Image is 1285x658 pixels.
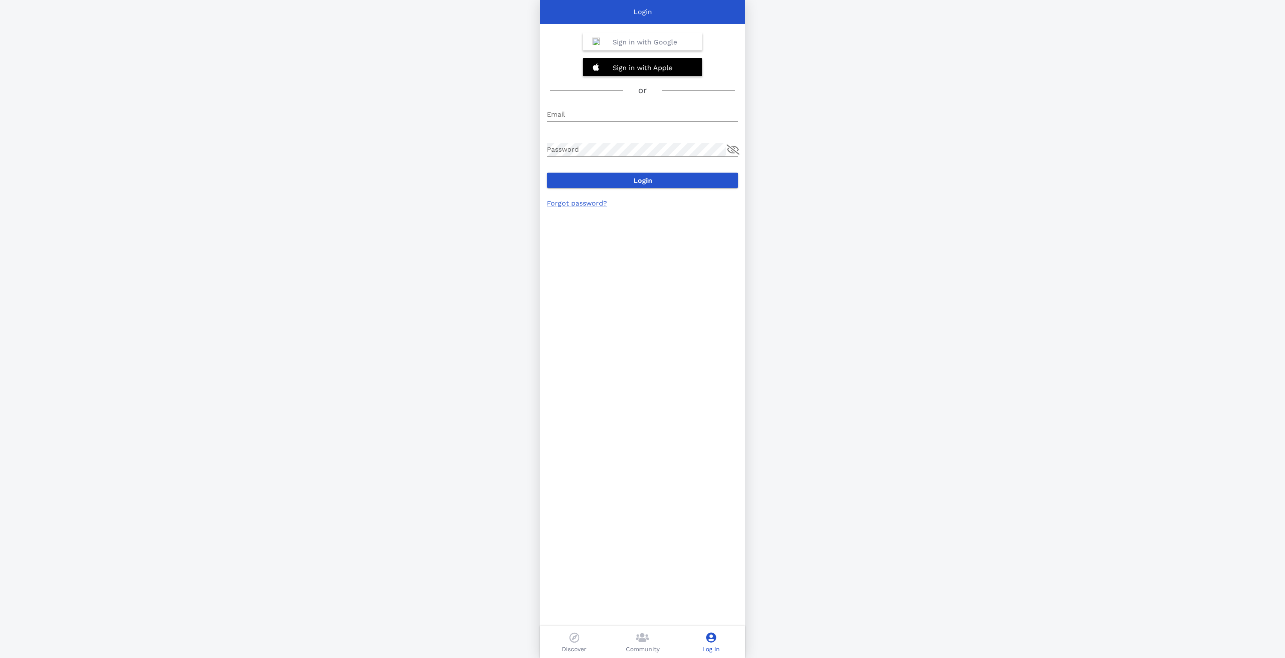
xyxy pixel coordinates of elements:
[727,144,739,155] button: append icon
[634,7,652,17] p: Login
[626,645,660,654] p: Community
[547,173,738,188] button: Login
[554,176,731,185] span: Login
[592,63,600,71] img: 20201228132320%21Apple_logo_white.svg
[613,64,672,72] b: Sign in with Apple
[613,38,677,46] b: Sign in with Google
[547,199,607,207] a: Forgot password?
[592,38,600,45] img: Google_%22G%22_Logo.svg
[638,84,647,97] h3: or
[562,645,587,654] p: Discover
[702,645,720,654] p: Log In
